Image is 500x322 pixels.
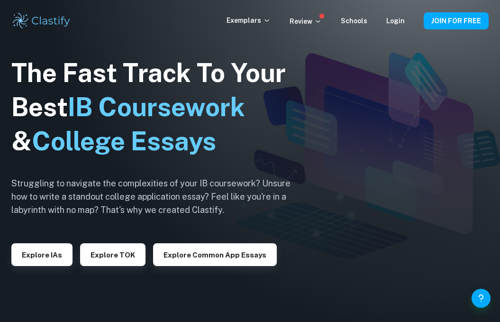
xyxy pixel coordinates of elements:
[386,17,405,25] a: Login
[472,289,491,308] button: Help and Feedback
[32,126,216,156] span: College Essays
[153,243,277,266] button: Explore Common App essays
[424,12,489,29] button: JOIN FOR FREE
[11,243,73,266] button: Explore IAs
[11,250,73,259] a: Explore IAs
[290,16,322,27] p: Review
[153,250,277,259] a: Explore Common App essays
[80,243,145,266] button: Explore TOK
[227,15,271,26] p: Exemplars
[341,17,367,25] a: Schools
[11,177,305,217] h6: Struggling to navigate the complexities of your IB coursework? Unsure how to write a standout col...
[68,92,245,122] span: IB Coursework
[11,11,72,30] img: Clastify logo
[11,56,305,158] h1: The Fast Track To Your Best &
[80,250,145,259] a: Explore TOK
